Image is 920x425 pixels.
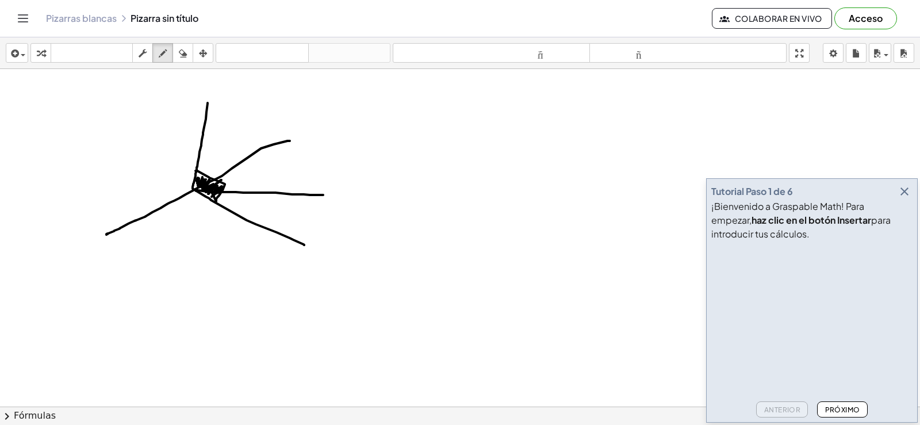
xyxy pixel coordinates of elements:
[14,410,56,421] font: Fórmulas
[589,43,787,63] button: tamaño_del_formato
[834,7,897,29] button: Acceso
[711,200,864,226] font: ¡Bienvenido a Graspable Math! Para empezar,
[53,48,130,59] font: teclado
[393,43,590,63] button: tamaño_del_formato
[712,8,832,29] button: Colaborar en vivo
[308,43,390,63] button: rehacer
[396,48,587,59] font: tamaño_del_formato
[735,13,822,24] font: Colaborar en vivo
[218,48,306,59] font: deshacer
[849,12,883,24] font: Acceso
[711,185,793,197] font: Tutorial Paso 1 de 6
[51,43,133,63] button: teclado
[825,405,860,414] font: Próximo
[46,12,117,24] font: Pizarras blancas
[592,48,784,59] font: tamaño_del_formato
[752,214,871,226] font: haz clic en el botón Insertar
[817,401,867,418] button: Próximo
[216,43,309,63] button: deshacer
[14,9,32,28] button: Cambiar navegación
[311,48,388,59] font: rehacer
[46,13,117,24] a: Pizarras blancas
